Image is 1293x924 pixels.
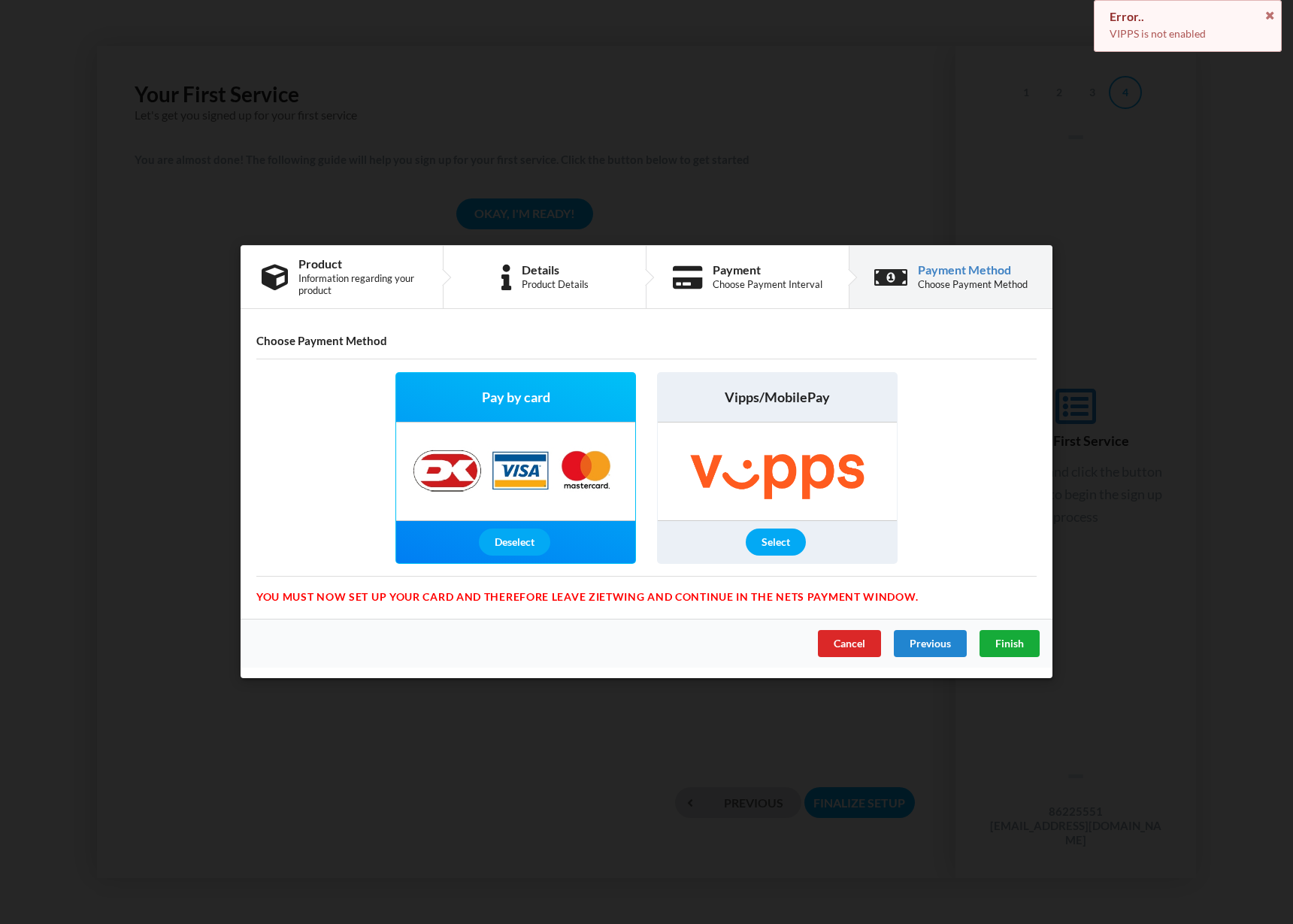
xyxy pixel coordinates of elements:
[398,423,634,521] img: Nets
[713,264,822,276] div: Payment
[522,279,589,291] div: Product Details
[1110,26,1266,41] p: VIPPS is not enabled
[894,631,967,658] div: Previous
[298,258,422,270] div: Product
[1110,9,1266,24] div: Error..
[658,423,897,521] img: Vipps/MobilePay
[746,529,806,556] div: Select
[522,264,589,276] div: Details
[482,389,550,407] span: Pay by card
[995,638,1024,650] span: Finish
[713,279,822,291] div: Choose Payment Interval
[298,273,422,297] div: Information regarding your product
[256,577,1037,593] div: You must now set up your card and therefore leave Zietwing and continue in the Nets payment window.
[818,631,881,658] div: Cancel
[256,335,1037,349] h4: Choose Payment Method
[479,529,550,556] div: Deselect
[918,279,1028,291] div: Choose Payment Method
[918,264,1028,276] div: Payment Method
[725,389,830,407] span: Vipps/MobilePay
